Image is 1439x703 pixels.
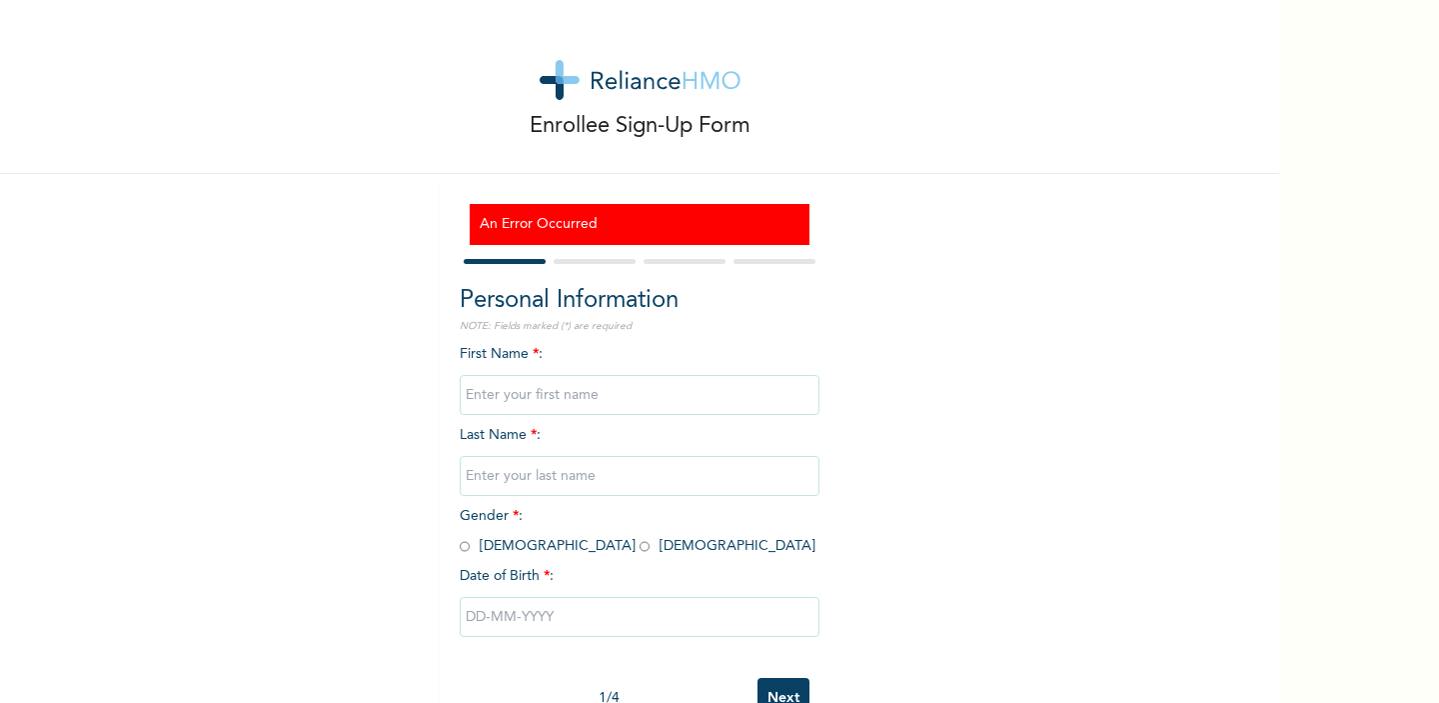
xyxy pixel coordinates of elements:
p: NOTE: Fields marked (*) are required [460,319,819,334]
h2: Personal Information [460,283,819,319]
input: DD-MM-YYYY [460,597,819,637]
span: Last Name : [460,428,819,483]
p: Enrollee Sign-Up Form [530,110,750,143]
h3: An Error Occurred [480,214,799,235]
span: First Name : [460,347,819,402]
input: Enter your last name [460,456,819,496]
input: Enter your first name [460,375,819,415]
span: Gender : [DEMOGRAPHIC_DATA] [DEMOGRAPHIC_DATA] [460,509,815,553]
span: Date of Birth : [460,566,554,587]
img: logo [540,60,740,100]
